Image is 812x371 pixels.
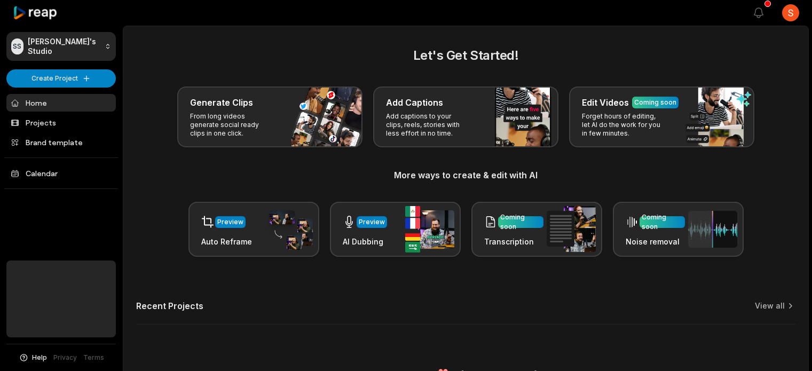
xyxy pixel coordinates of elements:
[6,164,116,182] a: Calendar
[53,353,77,362] a: Privacy
[626,236,685,247] h3: Noise removal
[83,353,104,362] a: Terms
[32,353,47,362] span: Help
[19,353,47,362] button: Help
[28,37,100,56] p: [PERSON_NAME]'s Studio
[136,169,795,181] h3: More ways to create & edit with AI
[405,206,454,252] img: ai_dubbing.png
[359,217,385,227] div: Preview
[634,98,676,107] div: Coming soon
[136,301,203,311] h2: Recent Projects
[217,217,243,227] div: Preview
[6,69,116,88] button: Create Project
[11,38,23,54] div: SS
[190,112,273,138] p: From long videos generate social ready clips in one click.
[386,96,443,109] h3: Add Captions
[500,212,541,232] div: Coming soon
[547,206,596,252] img: transcription.png
[201,236,252,247] h3: Auto Reframe
[642,212,683,232] div: Coming soon
[484,236,543,247] h3: Transcription
[386,112,469,138] p: Add captions to your clips, reels, stories with less effort in no time.
[6,114,116,131] a: Projects
[190,96,253,109] h3: Generate Clips
[343,236,387,247] h3: AI Dubbing
[6,94,116,112] a: Home
[264,209,313,250] img: auto_reframe.png
[755,301,785,311] a: View all
[688,211,737,248] img: noise_removal.png
[582,112,665,138] p: Forget hours of editing, let AI do the work for you in few minutes.
[136,46,795,65] h2: Let's Get Started!
[582,96,629,109] h3: Edit Videos
[6,133,116,151] a: Brand template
